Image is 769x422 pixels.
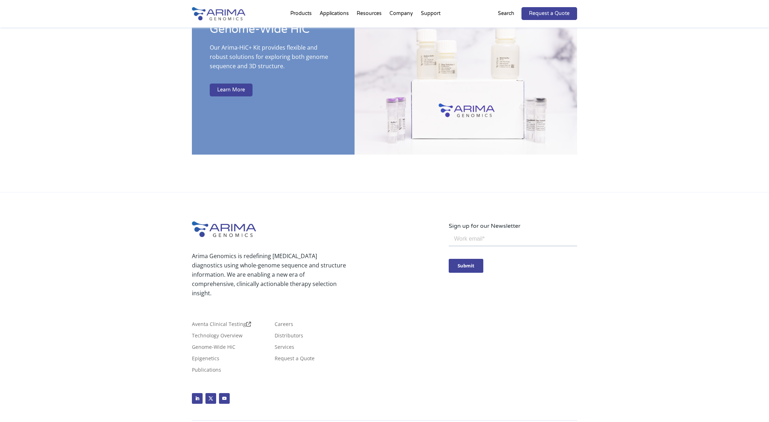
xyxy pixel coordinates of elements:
p: Search [498,9,514,18]
h2: Genome-Wide HiC [210,21,337,43]
p: Our Arima-HiC+ Kit provides flexible and robust solutions for exploring both genome sequence and ... [210,43,337,76]
a: Request a Quote [275,356,315,364]
img: IMG_1856.jpg [355,4,577,155]
a: Distributors [275,333,303,341]
a: Learn More [210,84,253,96]
a: Aventa Clinical Testing [192,322,251,330]
a: Technology Overview [192,333,243,341]
a: Request a Quote [521,7,577,20]
img: Arima-Genomics-logo [192,7,245,20]
a: Services [275,345,294,352]
a: Careers [275,322,293,330]
p: Arima Genomics is redefining [MEDICAL_DATA] diagnostics using whole-genome sequence and structure... [192,251,346,298]
img: Arima-Genomics-logo [192,221,256,237]
a: Follow on LinkedIn [192,393,203,404]
a: Genome-Wide HiC [192,345,235,352]
a: Follow on X [205,393,216,404]
a: Epigenetics [192,356,219,364]
iframe: Form 0 [449,231,577,285]
a: Follow on Youtube [219,393,230,404]
p: Sign up for our Newsletter [449,221,577,231]
a: Publications [192,367,221,375]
